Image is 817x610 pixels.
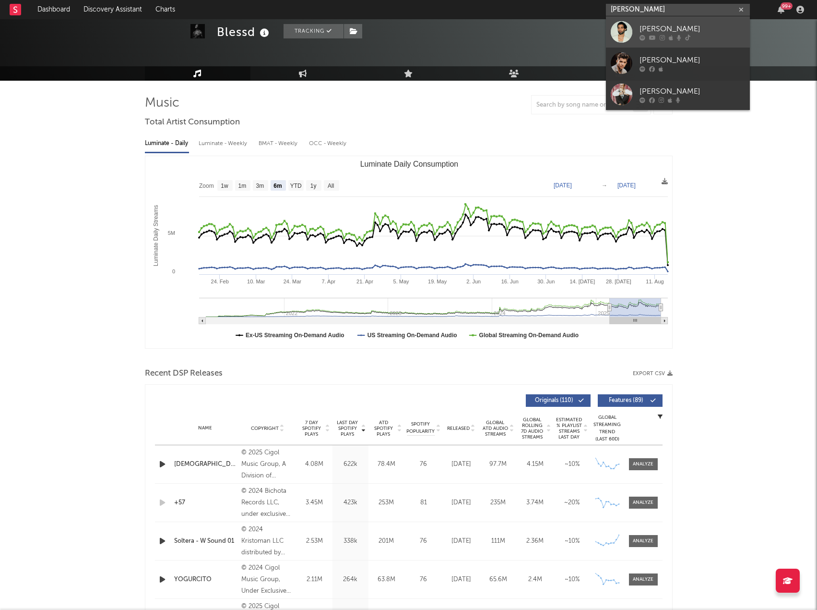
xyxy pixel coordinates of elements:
[598,394,663,407] button: Features(89)
[532,398,576,403] span: Originals ( 110 )
[407,498,440,508] div: 81
[447,426,470,431] span: Released
[371,575,402,585] div: 63.8M
[639,54,745,66] div: [PERSON_NAME]
[606,16,750,48] a: [PERSON_NAME]
[310,183,316,189] text: 1y
[556,498,588,508] div: ~ 20 %
[554,182,572,189] text: [DATE]
[284,24,343,38] button: Tracking
[406,421,435,435] span: Spotify Popularity
[335,498,366,508] div: 423k
[371,460,402,469] div: 78.4M
[593,414,622,443] div: Global Streaming Trend (Last 60D)
[199,183,214,189] text: Zoom
[174,537,237,546] a: Soltera - W Sound 01
[445,460,477,469] div: [DATE]
[247,279,265,284] text: 10. Mar
[569,279,595,284] text: 14. [DATE]
[606,4,750,16] input: Search for artists
[639,23,745,35] div: [PERSON_NAME]
[556,575,588,585] div: ~ 10 %
[335,420,360,437] span: Last Day Spotify Plays
[251,426,279,431] span: Copyright
[299,498,330,508] div: 3.45M
[335,575,366,585] div: 264k
[407,537,440,546] div: 76
[482,460,514,469] div: 97.7M
[145,368,223,379] span: Recent DSP Releases
[174,498,237,508] a: +57
[479,332,579,339] text: Global Streaming On-Demand Audio
[482,537,514,546] div: 111M
[605,279,631,284] text: 28. [DATE]
[145,156,673,348] svg: Luminate Daily Consumption
[482,420,509,437] span: Global ATD Audio Streams
[445,537,477,546] div: [DATE]
[241,447,294,482] div: © 2025 Cigol Music Group, A Division of Globalatino Music Partners, Under exclusive license to Wa...
[519,498,551,508] div: 3.74M
[211,279,228,284] text: 24. Feb
[604,398,648,403] span: Features ( 89 )
[360,160,458,168] text: Luminate Daily Consumption
[241,562,294,597] div: © 2024 Cigol Music Group, Under Exclusive License to Warner Music Latina
[371,498,402,508] div: 253M
[532,101,633,109] input: Search by song name or URL
[639,85,745,97] div: [PERSON_NAME]
[152,205,159,266] text: Luminate Daily Streams
[633,371,673,377] button: Export CSV
[466,279,481,284] text: 2. Jun
[606,79,750,110] a: [PERSON_NAME]
[256,183,264,189] text: 3m
[445,575,477,585] div: [DATE]
[781,2,793,10] div: 99 +
[259,135,299,152] div: BMAT - Weekly
[174,425,237,432] div: Name
[501,279,518,284] text: 16. Jun
[299,575,330,585] div: 2.11M
[519,417,545,440] span: Global Rolling 7D Audio Streams
[519,460,551,469] div: 4.15M
[445,498,477,508] div: [DATE]
[238,183,246,189] text: 1m
[519,575,551,585] div: 2.4M
[482,575,514,585] div: 65.6M
[241,524,294,559] div: © 2024 Kristoman LLC distributed by Warner Music Latina Inc.
[407,575,440,585] div: 76
[309,135,347,152] div: OCC - Weekly
[172,268,175,274] text: 0
[606,48,750,79] a: [PERSON_NAME]
[328,183,334,189] text: All
[174,460,237,469] a: [DEMOGRAPHIC_DATA]
[335,460,366,469] div: 622k
[526,394,591,407] button: Originals(110)
[299,460,330,469] div: 4.08M
[246,332,344,339] text: Ex-US Streaming On-Demand Audio
[393,279,409,284] text: 5. May
[428,279,447,284] text: 19. May
[199,135,249,152] div: Luminate - Weekly
[556,537,588,546] div: ~ 10 %
[174,575,237,585] a: YOGURCITO
[371,420,396,437] span: ATD Spotify Plays
[321,279,335,284] text: 7. Apr
[602,182,607,189] text: →
[241,486,294,520] div: © 2024 Bichota Records LLC, under exclusive license to Interscope Records
[299,420,324,437] span: 7 Day Spotify Plays
[367,332,457,339] text: US Streaming On-Demand Audio
[299,537,330,546] div: 2.53M
[778,6,784,13] button: 99+
[335,537,366,546] div: 338k
[482,498,514,508] div: 235M
[356,279,373,284] text: 21. Apr
[145,117,240,128] span: Total Artist Consumption
[217,24,272,40] div: Blessd
[556,417,582,440] span: Estimated % Playlist Streams Last Day
[371,537,402,546] div: 201M
[145,135,189,152] div: Luminate - Daily
[221,183,228,189] text: 1w
[273,183,282,189] text: 6m
[407,460,440,469] div: 76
